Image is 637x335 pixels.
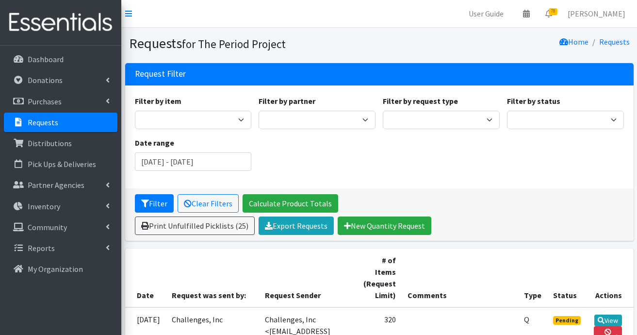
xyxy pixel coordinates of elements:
th: Type [518,249,547,307]
a: Pick Ups & Deliveries [4,154,117,174]
label: Filter by partner [259,95,315,107]
input: January 1, 2011 - December 31, 2011 [135,152,252,171]
p: Reports [28,243,55,253]
span: 78 [549,8,557,15]
th: Date [125,249,166,307]
p: Community [28,222,67,232]
h3: Request Filter [135,69,186,79]
small: for The Period Project [182,37,286,51]
a: Clear Filters [178,194,239,213]
a: Inventory [4,197,117,216]
th: # of Items (Request Limit) [357,249,402,307]
a: Export Requests [259,217,334,235]
a: Distributions [4,134,117,153]
p: My Organization [28,264,83,274]
a: Requests [599,37,630,47]
p: Requests [28,117,58,127]
p: Partner Agencies [28,180,84,190]
a: New Quantity Request [338,217,431,235]
th: Request was sent by: [166,249,260,307]
p: Pick Ups & Deliveries [28,159,96,169]
a: Purchases [4,92,117,111]
a: [PERSON_NAME] [560,4,633,23]
a: Reports [4,238,117,258]
label: Filter by request type [383,95,458,107]
p: Purchases [28,97,62,106]
a: Partner Agencies [4,175,117,195]
a: Community [4,218,117,237]
p: Dashboard [28,54,64,64]
abbr: Quantity [524,315,529,324]
th: Actions [588,249,634,307]
a: My Organization [4,259,117,279]
h1: Requests [129,35,376,52]
th: Status [547,249,588,307]
p: Donations [28,75,63,85]
label: Filter by status [507,95,560,107]
label: Date range [135,137,174,149]
a: Donations [4,70,117,90]
a: Requests [4,113,117,132]
img: HumanEssentials [4,6,117,39]
a: User Guide [461,4,511,23]
a: 78 [538,4,560,23]
p: Inventory [28,201,60,211]
a: Home [559,37,588,47]
a: Print Unfulfilled Picklists (25) [135,217,255,235]
a: View [594,315,622,326]
th: Request Sender [259,249,356,307]
p: Distributions [28,138,72,148]
label: Filter by item [135,95,181,107]
span: Pending [553,316,581,325]
button: Filter [135,194,174,213]
a: Dashboard [4,50,117,69]
th: Comments [402,249,518,307]
a: Calculate Product Totals [243,194,338,213]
